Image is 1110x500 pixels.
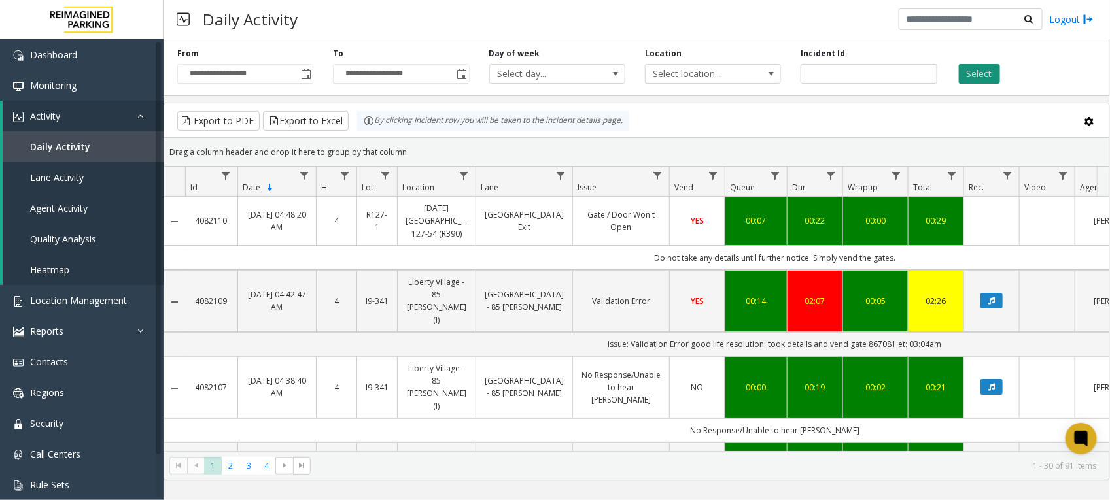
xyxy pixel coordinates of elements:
img: 'icon' [13,50,24,61]
span: Call Centers [30,448,80,460]
span: H [321,182,327,193]
a: 4082110 [193,214,230,227]
span: Quality Analysis [30,233,96,245]
div: 02:26 [916,295,956,307]
span: Lane Activity [30,171,84,184]
span: Page 3 [240,457,258,475]
a: [GEOGRAPHIC_DATA] - 85 [PERSON_NAME] [484,288,564,313]
img: 'icon' [13,388,24,399]
span: Daily Activity [30,141,90,153]
a: R127-1 [365,208,389,233]
a: Lane Activity [3,162,164,193]
img: infoIcon.svg [364,116,374,126]
a: Collapse Details [164,383,185,393]
div: Drag a column header and drop it here to group by that column [164,141,1109,163]
img: 'icon' [13,358,24,368]
a: [GEOGRAPHIC_DATA] Exit [484,208,564,233]
a: Heatmap [3,254,164,285]
a: Location Filter Menu [455,167,473,184]
span: Select day... [490,65,598,83]
span: Vend [674,182,693,193]
span: Select location... [646,65,754,83]
div: 00:05 [851,295,900,307]
a: [DATE] 04:38:40 AM [246,375,308,399]
button: Export to PDF [177,111,260,131]
a: Lot Filter Menu [377,167,394,184]
span: Dur [792,182,806,193]
a: 00:29 [916,214,956,227]
span: Go to the last page [297,460,307,471]
span: Wrapup [848,182,878,193]
span: Contacts [30,356,68,368]
a: 02:07 [795,295,835,307]
a: Vend Filter Menu [704,167,722,184]
a: Collapse Details [164,216,185,227]
button: Export to Excel [263,111,349,131]
div: By clicking Incident row you will be taken to the incident details page. [357,111,629,131]
span: Toggle popup [455,65,469,83]
a: Total Filter Menu [943,167,961,184]
span: Agent Activity [30,202,88,214]
a: NO [678,381,717,393]
span: Page 2 [222,457,239,475]
div: Data table [164,167,1109,450]
a: 00:21 [916,381,956,393]
a: 4 [324,295,349,307]
span: YES [691,295,704,307]
button: Select [959,64,1000,84]
span: Queue [730,182,755,193]
a: Issue Filter Menu [649,167,667,184]
span: Reports [30,325,63,337]
span: Date [243,182,260,193]
img: 'icon' [13,480,24,491]
a: 4 [324,381,349,393]
span: Activity [30,110,60,122]
span: Agent [1080,182,1101,193]
a: Liberty Village - 85 [PERSON_NAME] (I) [406,362,468,412]
a: 00:19 [795,381,835,393]
label: Incident Id [801,48,845,59]
span: YES [691,215,704,226]
div: 00:14 [733,295,779,307]
a: [DATE] 04:48:20 AM [246,208,308,233]
img: 'icon' [13,296,24,307]
a: [DATE] [GEOGRAPHIC_DATA] 127-54 (R390) [406,202,468,240]
span: Issue [578,182,597,193]
span: Security [30,417,63,429]
a: Activity [3,101,164,131]
a: Logout [1049,12,1094,26]
span: Lot [362,182,373,193]
a: Liberty Village - 85 [PERSON_NAME] (I) [406,276,468,326]
a: 00:02 [851,381,900,393]
a: I9-341 [365,295,389,307]
span: Id [190,182,198,193]
span: Rec. [969,182,984,193]
a: YES [678,295,717,307]
a: Daily Activity [3,131,164,162]
label: From [177,48,199,59]
a: 4 [324,214,349,227]
h3: Daily Activity [196,3,304,35]
a: Agent Activity [3,193,164,224]
div: 00:22 [795,214,835,227]
div: 00:00 [851,214,900,227]
label: Location [645,48,682,59]
a: I9-341 [365,381,389,393]
a: Lane Filter Menu [552,167,570,184]
a: Gate / Door Won't Open [581,208,661,233]
span: Page 1 [204,457,222,475]
span: Location [402,182,434,193]
a: Queue Filter Menu [767,167,784,184]
a: YES [678,214,717,227]
span: Toggle popup [298,65,313,83]
a: Wrapup Filter Menu [888,167,905,184]
a: 00:07 [733,214,779,227]
a: 850 [PERSON_NAME] (L) [406,448,468,486]
span: Rule Sets [30,478,69,491]
a: 00:00 [733,381,779,393]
